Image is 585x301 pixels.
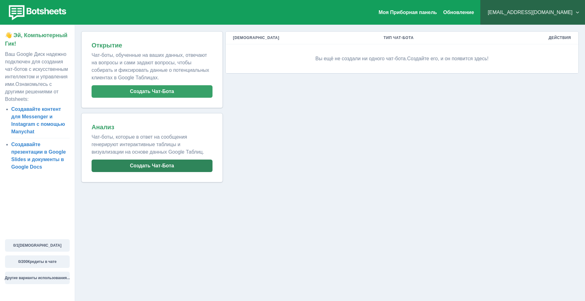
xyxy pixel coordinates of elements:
[13,243,15,248] ya-tr-span: 0
[20,259,21,264] ya-tr-span: /
[27,259,57,264] ya-tr-span: Кредиты в чате
[5,52,68,87] ya-tr-span: Ваш Google Диск надежно подключен для создания чат-ботов с искусственным интеллектом и управления...
[16,243,18,248] ya-tr-span: 1
[92,124,114,131] ya-tr-span: Анализ
[5,239,70,252] button: 0/1[DEMOGRAPHIC_DATA]
[130,88,174,94] ya-tr-span: Создать Чат-Бота
[11,142,66,170] a: Создавайте презентации в Google Slides и документы в Google Docs
[315,56,407,61] ya-tr-span: Вы ещё не создали ни одного чат-бота.
[18,259,20,264] ya-tr-span: 0
[92,160,212,172] button: Создать Чат-Бота
[21,259,27,264] ya-tr-span: 200
[379,10,437,15] a: Моя Приборная панель
[548,36,571,40] ya-tr-span: Действия
[92,134,204,155] ya-tr-span: Чат-боты, которые в ответ на сообщения генерируют интерактивные таблицы и визуализации на основе ...
[5,81,58,102] ya-tr-span: Ознакомьтесь с другими решениями от Botsheets:
[92,85,212,98] button: Создать Чат-Бота
[485,6,580,19] button: [EMAIL_ADDRESS][DOMAIN_NAME]
[92,42,122,49] ya-tr-span: Открытие
[5,272,70,284] button: Другие варианты использования...
[5,255,70,268] button: 0/200Кредиты в чате
[5,4,68,21] img: botsheets-logo.png
[92,52,209,80] ya-tr-span: Чат-боты, обученные на ваших данных, отвечают на вопросы и сами задают вопросы, чтобы собирать и ...
[11,106,65,134] a: Создавайте контент для Messenger и Instagram с помощью Manychat
[384,36,414,40] ya-tr-span: Тип Чат-Бота
[233,36,279,40] ya-tr-span: [DEMOGRAPHIC_DATA]
[443,10,474,15] ya-tr-span: Обновление
[407,56,489,61] ya-tr-span: Создайте его, и он появится здесь!
[15,243,16,248] ya-tr-span: /
[5,276,70,280] ya-tr-span: Другие варианты использования...
[18,243,62,248] ya-tr-span: [DEMOGRAPHIC_DATA]
[5,32,67,47] ya-tr-span: 👋 Эй, Компьютерный Гик!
